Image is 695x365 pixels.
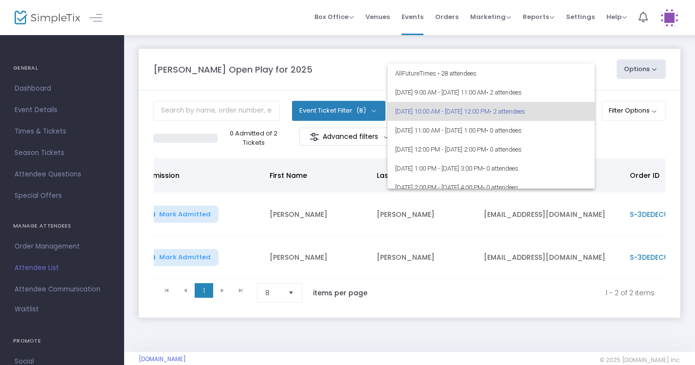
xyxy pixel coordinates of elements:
span: [DATE] 9:00 AM - [DATE] 11:00 AM [395,83,587,102]
span: • 2 attendees [486,89,522,96]
span: • 0 attendees [486,146,522,153]
span: [DATE] 12:00 PM - [DATE] 2:00 PM [395,140,587,159]
span: • 0 attendees [486,127,522,134]
span: • 2 attendees [490,108,525,115]
span: [DATE] 1:00 PM - [DATE] 3:00 PM [395,159,587,178]
span: [DATE] 2:00 PM - [DATE] 4:00 PM [395,178,587,197]
span: [DATE] 10:00 AM - [DATE] 12:00 PM [395,102,587,121]
span: • 0 attendees [483,184,518,191]
span: • 0 attendees [483,165,518,172]
span: [DATE] 11:00 AM - [DATE] 1:00 PM [395,121,587,140]
span: All Future Times • 28 attendees [395,64,587,83]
